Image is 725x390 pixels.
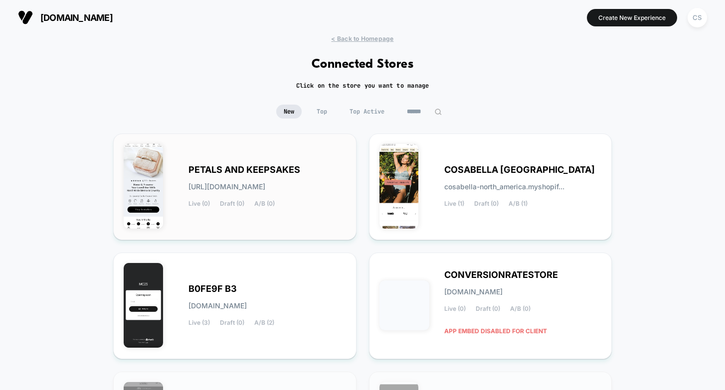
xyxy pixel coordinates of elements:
div: CS [688,8,707,27]
span: Top [309,105,335,119]
img: Visually logo [18,10,33,25]
img: edit [434,108,442,116]
span: Draft (0) [220,319,244,326]
img: B0FE9F_B3 [124,263,163,348]
span: A/B (0) [254,200,275,207]
button: CS [685,7,710,28]
span: PETALS AND KEEPSAKES [188,166,300,173]
h1: Connected Stores [312,57,414,72]
span: cosabella-north_america.myshopif... [444,183,564,190]
span: Live (3) [188,319,210,326]
span: Live (0) [188,200,210,207]
button: [DOMAIN_NAME] [15,9,116,25]
span: Top Active [342,105,392,119]
span: Live (0) [444,305,466,312]
span: New [276,105,302,119]
button: Create New Experience [587,9,677,26]
span: [DOMAIN_NAME] [188,302,247,309]
span: Draft (0) [474,200,499,207]
span: A/B (1) [509,200,528,207]
img: PETALS_AND_KEEPSAKES [124,144,163,229]
img: CONVERSIONRATESTORE [379,280,429,330]
span: CONVERSIONRATESTORE [444,271,558,278]
h2: Click on the store you want to manage [296,82,429,90]
span: Live (1) [444,200,464,207]
span: < Back to Homepage [331,35,393,42]
span: APP EMBED DISABLED FOR CLIENT [444,322,547,340]
span: [DOMAIN_NAME] [40,12,113,23]
img: COSABELLA_NORTH_AMERICA [379,144,419,229]
span: [URL][DOMAIN_NAME] [188,183,265,190]
span: COSABELLA [GEOGRAPHIC_DATA] [444,166,595,173]
span: A/B (2) [254,319,274,326]
span: [DOMAIN_NAME] [444,288,503,295]
span: B0FE9F B3 [188,285,237,292]
span: Draft (0) [476,305,500,312]
span: A/B (0) [510,305,531,312]
span: Draft (0) [220,200,244,207]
